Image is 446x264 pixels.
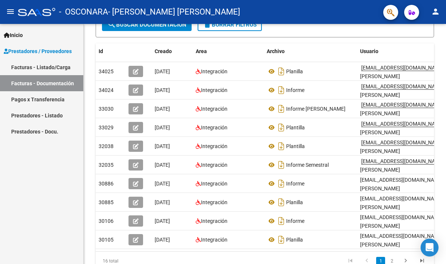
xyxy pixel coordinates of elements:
span: Integración [201,218,227,224]
span: - [PERSON_NAME] [360,65,446,79]
span: 30106 [99,218,114,224]
span: Usuario [360,48,378,54]
span: Integración [201,106,227,112]
span: - [PERSON_NAME] [360,102,446,116]
span: Integración [201,68,227,74]
span: Integración [201,87,227,93]
span: - OSCONARA [59,4,108,20]
span: - [PERSON_NAME] [PERSON_NAME] [108,4,240,20]
span: Informe [PERSON_NAME] [286,106,346,112]
mat-icon: person [431,7,440,16]
span: 34024 [99,87,114,93]
span: - [PERSON_NAME] [360,83,446,98]
span: Id [99,48,103,54]
span: Buscar Documentacion [107,21,186,28]
span: Plantilla [286,143,305,149]
span: Integración [201,143,227,149]
span: Integración [201,162,227,168]
span: Plantilla [286,125,305,131]
datatable-header-cell: Creado [152,43,193,59]
span: Informe Semestral [286,162,329,168]
span: [DATE] [155,162,170,168]
span: Integración [201,237,227,243]
span: Area [196,48,207,54]
span: Integración [201,181,227,187]
span: [DATE] [155,68,170,74]
span: [DATE] [155,199,170,205]
mat-icon: delete [203,20,212,29]
span: Borrar Filtros [203,21,257,28]
span: - [PERSON_NAME] [360,121,446,135]
i: Descargar documento [276,196,286,208]
span: [DATE] [155,125,170,131]
i: Descargar documento [276,159,286,171]
button: Buscar Documentacion [102,18,192,31]
span: [EMAIL_ADDRESS][DOMAIN_NAME] - [PERSON_NAME] [360,214,446,229]
span: Planilla [286,237,303,243]
span: Inicio [4,31,23,39]
span: [EMAIL_ADDRESS][DOMAIN_NAME] - [PERSON_NAME] [360,177,446,191]
i: Descargar documento [276,178,286,190]
span: Integración [201,199,227,205]
span: Prestadores / Proveedores [4,47,72,55]
span: [DATE] [155,237,170,243]
i: Descargar documento [276,65,286,77]
span: Integración [201,125,227,131]
i: Descargar documento [276,122,286,133]
span: [EMAIL_ADDRESS][DOMAIN_NAME] - [PERSON_NAME] [360,196,446,210]
span: 34025 [99,68,114,74]
span: - [PERSON_NAME] [360,158,446,173]
span: Informe [286,181,304,187]
span: 30885 [99,199,114,205]
span: Archivo [267,48,285,54]
span: - [PERSON_NAME] [360,139,446,154]
span: Creado [155,48,172,54]
mat-icon: search [107,20,116,29]
mat-icon: menu [6,7,15,16]
span: [DATE] [155,218,170,224]
button: Borrar Filtros [198,18,262,31]
span: 32035 [99,162,114,168]
i: Descargar documento [276,84,286,96]
span: Planilla [286,199,303,205]
span: 30105 [99,237,114,243]
span: 30886 [99,181,114,187]
span: [DATE] [155,181,170,187]
span: Informe [286,218,304,224]
span: 33030 [99,106,114,112]
i: Descargar documento [276,234,286,246]
span: 33029 [99,125,114,131]
span: Informe [286,87,304,93]
span: [DATE] [155,143,170,149]
i: Descargar documento [276,215,286,227]
datatable-header-cell: Id [96,43,126,59]
span: [EMAIL_ADDRESS][DOMAIN_NAME] - [PERSON_NAME] [360,233,446,248]
span: 32038 [99,143,114,149]
span: Planilla [286,68,303,74]
i: Descargar documento [276,103,286,115]
datatable-header-cell: Archivo [264,43,357,59]
i: Descargar documento [276,140,286,152]
datatable-header-cell: Area [193,43,264,59]
span: [DATE] [155,106,170,112]
span: [DATE] [155,87,170,93]
div: Open Intercom Messenger [421,239,439,257]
